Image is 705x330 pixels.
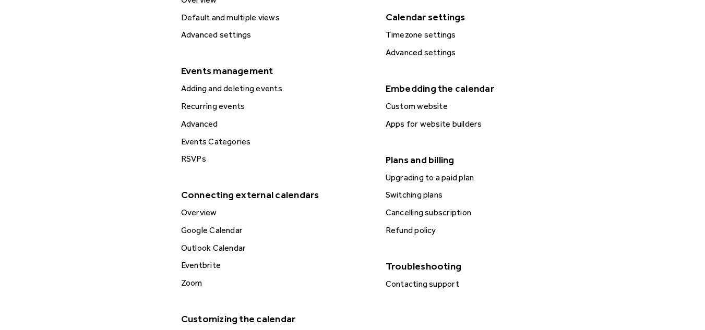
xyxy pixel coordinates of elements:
[177,135,373,149] a: Events Categories
[383,171,578,185] div: Upgrading to a paid plan
[178,152,373,166] div: RSVPs
[177,11,373,25] a: Default and multiple views
[380,79,577,97] div: Embedding the calendar
[177,206,373,219] a: Overview
[178,28,373,42] div: Advanced settings
[380,257,577,275] div: Troubleshooting
[178,276,373,290] div: Zoom
[177,28,373,42] a: Advanced settings
[177,117,373,131] a: Advanced
[381,46,578,59] a: Advanced settings
[381,171,578,185] a: Upgrading to a paid plan
[383,277,578,291] div: Contacting support
[383,100,578,113] div: Custom website
[178,224,373,237] div: Google Calendar
[176,310,372,328] div: Customizing the calendar
[381,277,578,291] a: Contacting support
[177,152,373,166] a: RSVPs
[178,117,373,131] div: Advanced
[381,117,578,131] a: Apps for website builders
[383,117,578,131] div: Apps for website builders
[178,11,373,25] div: Default and multiple views
[178,241,373,255] div: Outlook Calendar
[383,206,578,219] div: Cancelling subscription
[177,241,373,255] a: Outlook Calendar
[176,62,372,80] div: Events management
[177,82,373,95] a: Adding and deleting events
[178,206,373,219] div: Overview
[383,224,578,237] div: Refund policy
[381,188,578,202] a: Switching plans
[178,100,373,113] div: Recurring events
[178,82,373,95] div: Adding and deleting events
[178,135,373,149] div: Events Categories
[177,100,373,113] a: Recurring events
[178,259,373,272] div: Eventbrite
[383,28,578,42] div: Timezone settings
[383,188,578,202] div: Switching plans
[380,8,577,26] div: Calendar settings
[381,224,578,237] a: Refund policy
[177,224,373,237] a: Google Calendar
[381,28,578,42] a: Timezone settings
[177,276,373,290] a: Zoom
[380,151,577,169] div: Plans and billing
[383,46,578,59] div: Advanced settings
[176,186,372,204] div: Connecting external calendars
[177,259,373,272] a: Eventbrite
[381,100,578,113] a: Custom website
[381,206,578,219] a: Cancelling subscription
